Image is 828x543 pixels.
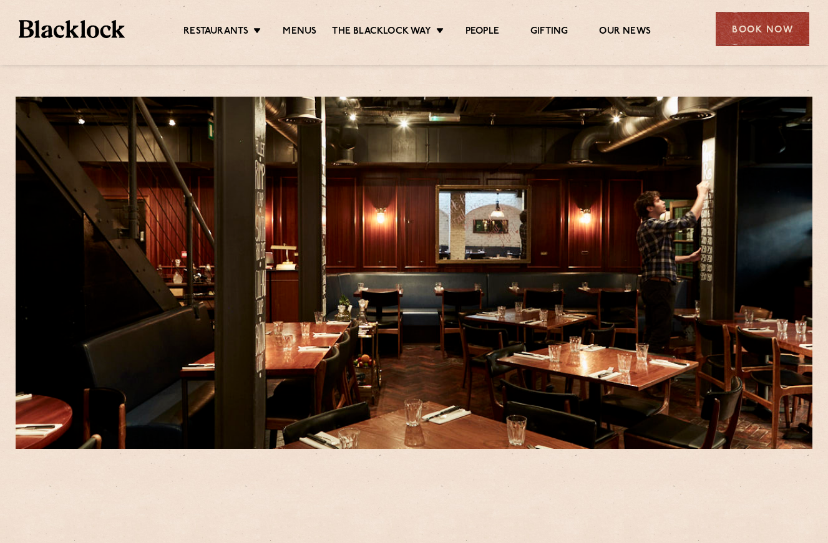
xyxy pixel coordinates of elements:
[716,12,809,46] div: Book Now
[19,20,125,38] img: BL_Textured_Logo-footer-cropped.svg
[465,26,499,39] a: People
[332,26,431,39] a: The Blacklock Way
[599,26,651,39] a: Our News
[283,26,316,39] a: Menus
[183,26,248,39] a: Restaurants
[530,26,568,39] a: Gifting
